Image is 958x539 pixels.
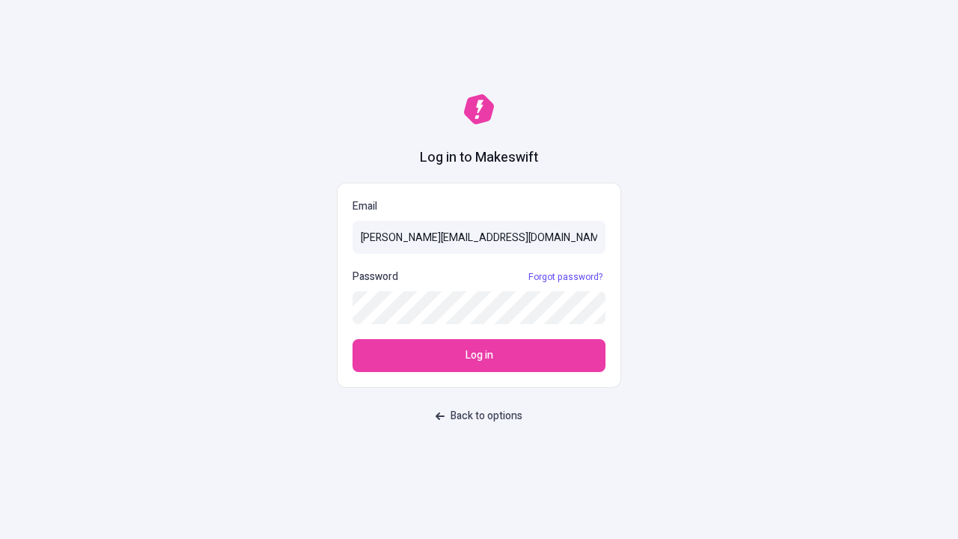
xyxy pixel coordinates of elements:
[353,339,605,372] button: Log in
[427,403,531,430] button: Back to options
[525,271,605,283] a: Forgot password?
[353,269,398,285] p: Password
[353,221,605,254] input: Email
[353,198,605,215] p: Email
[466,347,493,364] span: Log in
[451,408,522,424] span: Back to options
[420,148,538,168] h1: Log in to Makeswift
